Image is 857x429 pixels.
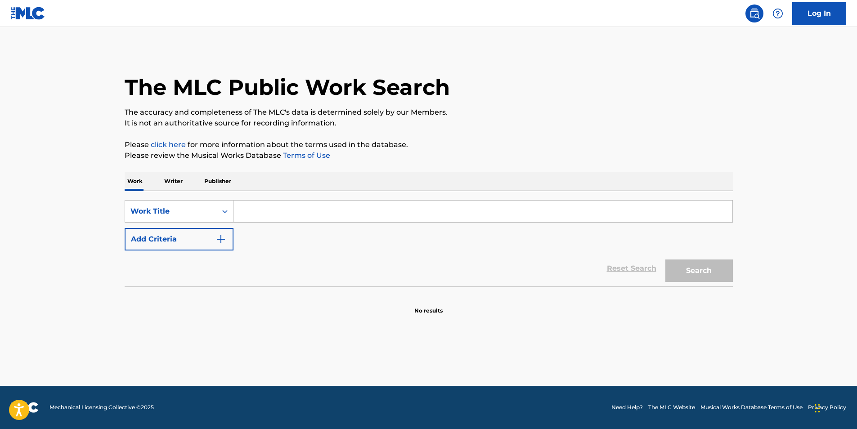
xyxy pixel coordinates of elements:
a: Need Help? [611,403,643,411]
p: Please for more information about the terms used in the database. [125,139,733,150]
img: MLC Logo [11,7,45,20]
p: Writer [162,172,185,191]
a: Public Search [745,4,763,22]
form: Search Form [125,200,733,286]
p: Please review the Musical Works Database [125,150,733,161]
p: The accuracy and completeness of The MLC's data is determined solely by our Members. [125,107,733,118]
p: No results [414,296,443,315]
img: help [772,8,783,19]
a: Log In [792,2,846,25]
a: Musical Works Database Terms of Use [700,403,803,411]
p: Publisher [202,172,234,191]
iframe: Chat Widget [812,386,857,429]
span: Mechanical Licensing Collective © 2025 [49,403,154,411]
img: search [749,8,760,19]
h1: The MLC Public Work Search [125,74,450,101]
button: Add Criteria [125,228,233,250]
img: 9d2ae6d4665cec9f34b9.svg [215,234,226,245]
img: logo [11,402,39,413]
a: The MLC Website [648,403,695,411]
a: Terms of Use [281,151,330,160]
div: Drag [815,395,820,422]
p: It is not an authoritative source for recording information. [125,118,733,129]
a: Privacy Policy [808,403,846,411]
div: Help [769,4,787,22]
a: click here [151,140,186,149]
p: Work [125,172,145,191]
div: Work Title [130,206,211,217]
